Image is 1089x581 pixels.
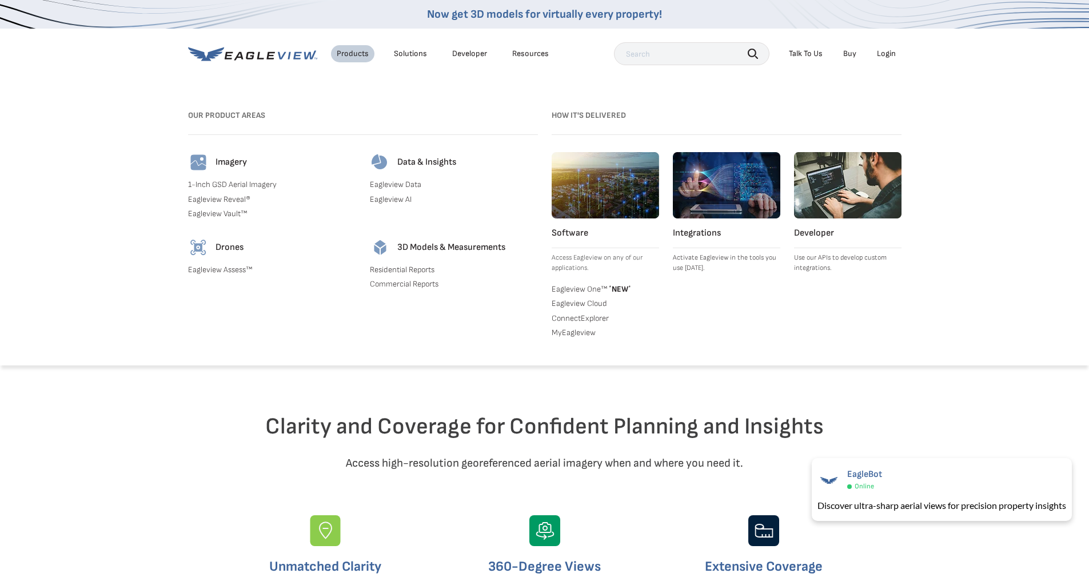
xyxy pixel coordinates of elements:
[370,194,538,205] a: Eagleview AI
[817,499,1066,512] div: Discover ultra-sharp aerial views for precision property insights
[216,242,244,253] h4: Drones
[552,106,901,125] h3: How it's Delivered
[337,49,369,59] div: Products
[794,152,901,218] img: developer.webp
[188,152,209,173] img: imagery-icon.svg
[397,242,505,253] h4: 3D Models & Measurements
[817,469,840,492] img: EagleBot
[614,42,769,65] input: Search
[427,7,662,21] a: Now get 3D models for virtually every property!
[210,454,879,472] p: Access high-resolution georeferenced aerial imagery when and where you need it.
[188,194,356,205] a: Eagleview Reveal®
[673,152,780,273] a: Integrations Activate Eagleview in the tools you use [DATE].
[445,558,645,576] h3: 360-Degree Views
[552,328,659,338] a: MyEagleview
[552,299,659,309] a: Eagleview Cloud
[188,209,356,219] a: Eagleview Vault™
[794,228,901,239] h4: Developer
[225,558,425,576] h3: Unmatched Clarity
[607,284,631,294] span: NEW
[552,152,659,218] img: software.webp
[673,253,780,273] p: Activate Eagleview in the tools you use [DATE].
[188,106,538,125] h3: Our Product Areas
[664,558,864,576] h3: Extensive Coverage
[855,482,874,491] span: Online
[843,49,856,59] a: Buy
[370,180,538,190] a: Eagleview Data
[216,157,247,168] h4: Imagery
[673,152,780,218] img: integrations.webp
[877,49,896,59] div: Login
[512,49,549,59] div: Resources
[370,152,390,173] img: data-icon.svg
[552,228,659,239] h4: Software
[188,265,356,275] a: Eagleview Assess™
[552,282,659,294] a: Eagleview One™ *NEW*
[452,49,487,59] a: Developer
[188,237,209,258] img: drones-icon.svg
[188,180,356,190] a: 1-Inch GSD Aerial Imagery
[210,413,879,440] h2: Clarity and Coverage for Confident Planning and Insights
[847,469,882,480] span: EagleBot
[370,279,538,289] a: Commercial Reports
[370,265,538,275] a: Residential Reports
[394,49,427,59] div: Solutions
[794,152,901,273] a: Developer Use our APIs to develop custom integrations.
[552,313,659,324] a: ConnectExplorer
[370,237,390,258] img: 3d-models-icon.svg
[673,228,780,239] h4: Integrations
[794,253,901,273] p: Use our APIs to develop custom integrations.
[397,157,456,168] h4: Data & Insights
[552,253,659,273] p: Access Eagleview on any of our applications.
[789,49,823,59] div: Talk To Us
